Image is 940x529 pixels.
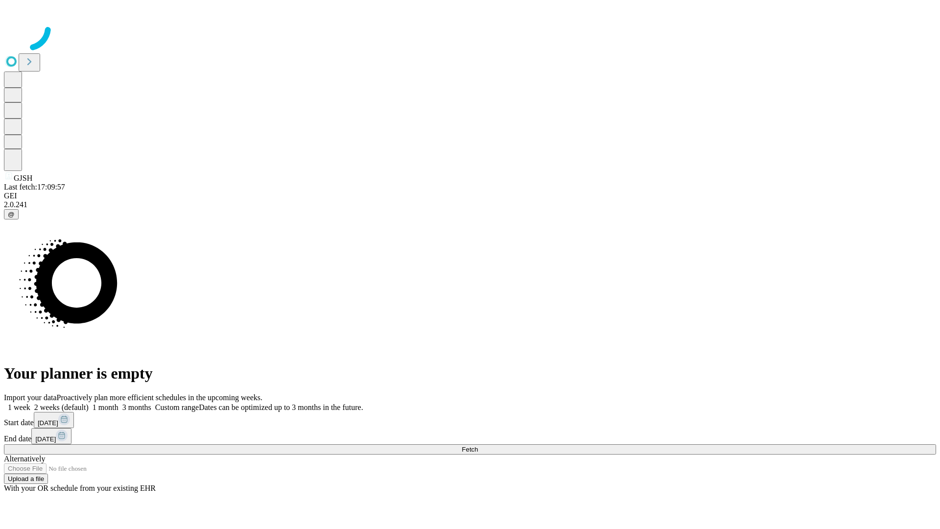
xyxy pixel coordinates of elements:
[31,428,71,444] button: [DATE]
[155,403,199,411] span: Custom range
[199,403,363,411] span: Dates can be optimized up to 3 months in the future.
[4,192,936,200] div: GEI
[93,403,118,411] span: 1 month
[4,209,19,219] button: @
[4,484,156,492] span: With your OR schedule from your existing EHR
[4,393,57,402] span: Import your data
[38,419,58,427] span: [DATE]
[14,174,32,182] span: GJSH
[4,455,45,463] span: Alternatively
[4,444,936,455] button: Fetch
[4,364,936,383] h1: Your planner is empty
[4,412,936,428] div: Start date
[4,428,936,444] div: End date
[8,403,30,411] span: 1 week
[4,183,65,191] span: Last fetch: 17:09:57
[4,474,48,484] button: Upload a file
[122,403,151,411] span: 3 months
[8,211,15,218] span: @
[34,403,89,411] span: 2 weeks (default)
[57,393,262,402] span: Proactively plan more efficient schedules in the upcoming weeks.
[4,200,936,209] div: 2.0.241
[35,435,56,443] span: [DATE]
[34,412,74,428] button: [DATE]
[462,446,478,453] span: Fetch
